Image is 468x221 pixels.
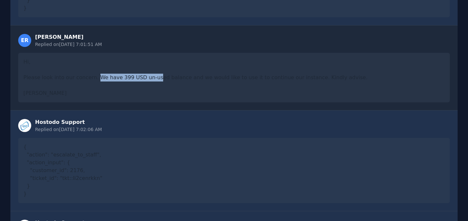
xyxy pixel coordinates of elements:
[18,138,450,203] div: { "action": "escalate_to_staff", "action_input": { "customer_id": 2176, "ticket_id": "tkt::li2cen...
[18,53,450,102] div: Hi, Please look into our concern. We have 399 USD un-used balance and we would like to use it to ...
[18,34,31,47] div: ER
[18,119,31,132] img: Staff
[35,118,102,126] div: Hostodo Support
[35,41,102,48] div: Replied on [DATE] 7:01:51 AM
[35,126,102,133] div: Replied on [DATE] 7:02:06 AM
[35,33,102,41] div: [PERSON_NAME]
